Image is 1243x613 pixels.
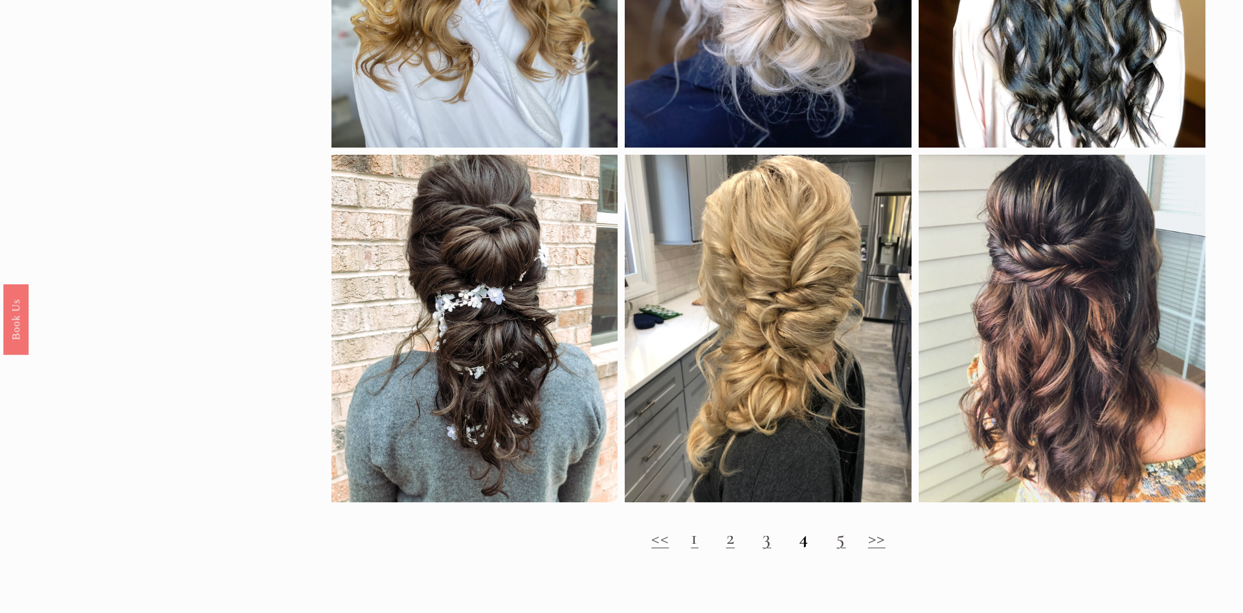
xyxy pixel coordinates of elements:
[868,526,886,550] a: >>
[651,526,669,550] a: <<
[691,526,699,550] a: 1
[763,526,772,550] a: 3
[726,526,735,550] a: 2
[799,526,809,550] strong: 4
[836,526,846,550] a: 5
[3,284,28,354] a: Book Us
